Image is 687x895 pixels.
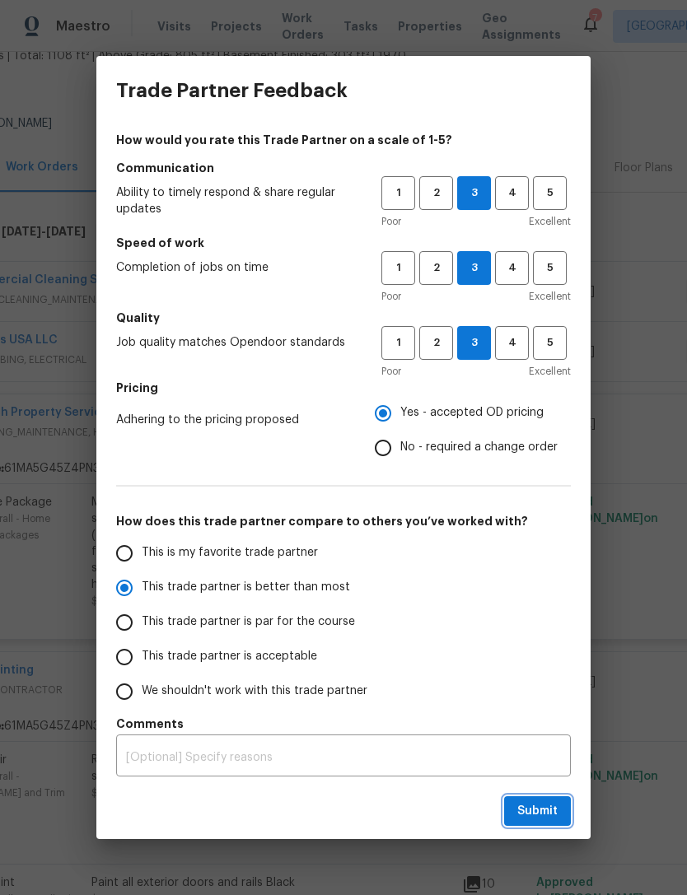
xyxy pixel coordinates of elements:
button: 2 [419,326,453,360]
span: 2 [421,333,451,352]
button: 4 [495,176,529,210]
span: 2 [421,259,451,277]
button: 5 [533,251,567,285]
button: 2 [419,176,453,210]
button: 1 [381,251,415,285]
span: This trade partner is better than most [142,579,350,596]
button: 1 [381,326,415,360]
span: 4 [497,259,527,277]
span: 5 [535,259,565,277]
span: Completion of jobs on time [116,259,355,276]
span: Excellent [529,213,571,230]
span: Adhering to the pricing proposed [116,412,348,428]
span: This trade partner is acceptable [142,648,317,665]
span: 1 [383,184,414,203]
h5: Quality [116,310,571,326]
span: Ability to timely respond & share regular updates [116,184,355,217]
h5: How does this trade partner compare to others you’ve worked with? [116,513,571,529]
button: 5 [533,326,567,360]
h5: Speed of work [116,235,571,251]
span: Poor [381,213,401,230]
span: 4 [497,333,527,352]
span: Job quality matches Opendoor standards [116,334,355,351]
span: Yes - accepted OD pricing [400,404,544,422]
button: 3 [457,176,491,210]
span: 1 [383,259,414,277]
span: 2 [421,184,451,203]
span: No - required a change order [400,439,558,456]
button: Submit [504,796,571,827]
h4: How would you rate this Trade Partner on a scale of 1-5? [116,132,571,148]
span: Poor [381,363,401,380]
span: This trade partner is par for the course [142,613,355,631]
span: 3 [458,333,490,352]
span: 3 [458,184,490,203]
span: Submit [517,801,558,822]
button: 4 [495,326,529,360]
button: 3 [457,251,491,285]
span: 4 [497,184,527,203]
span: Excellent [529,363,571,380]
span: We shouldn't work with this trade partner [142,683,367,700]
button: 3 [457,326,491,360]
span: 1 [383,333,414,352]
span: 5 [535,333,565,352]
span: 5 [535,184,565,203]
button: 5 [533,176,567,210]
span: Excellent [529,288,571,305]
h5: Communication [116,160,571,176]
h5: Pricing [116,380,571,396]
span: Poor [381,288,401,305]
div: How does this trade partner compare to others you’ve worked with? [116,536,571,709]
div: Pricing [375,396,571,465]
button: 4 [495,251,529,285]
h3: Trade Partner Feedback [116,79,348,102]
button: 2 [419,251,453,285]
button: 1 [381,176,415,210]
h5: Comments [116,716,571,732]
span: 3 [458,259,490,277]
span: This is my favorite trade partner [142,544,318,562]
